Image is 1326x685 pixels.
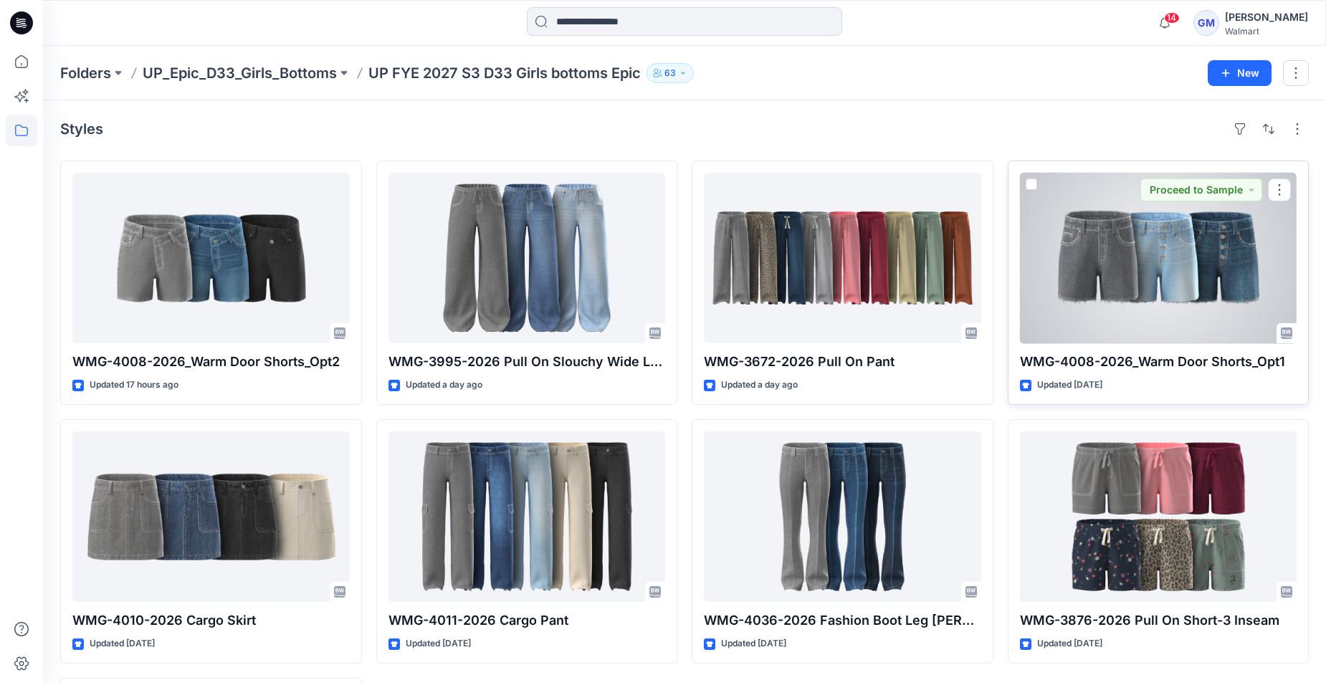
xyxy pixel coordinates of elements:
p: WMG-4008-2026_Warm Door Shorts_Opt1 [1020,352,1297,372]
p: WMG-4010-2026 Cargo Skirt [72,610,350,631]
p: WMG-4011-2026 Cargo Pant [388,610,666,631]
button: 63 [647,63,694,83]
p: Updated [DATE] [90,636,155,651]
a: Folders [60,63,111,83]
p: Updated [DATE] [1037,378,1102,393]
div: [PERSON_NAME] [1225,9,1308,26]
a: UP_Epic_D33_Girls_Bottoms [143,63,337,83]
a: WMG-4011-2026 Cargo Pant [388,431,666,602]
a: WMG-3995-2026 Pull On Slouchy Wide Leg [388,173,666,343]
div: GM [1193,10,1219,36]
a: WMG-4036-2026 Fashion Boot Leg Jean [704,431,981,602]
p: UP FYE 2027 S3 D33 Girls bottoms Epic [368,63,641,83]
p: Updated a day ago [721,378,798,393]
button: New [1208,60,1272,86]
h4: Styles [60,120,103,138]
p: WMG-3995-2026 Pull On Slouchy Wide Leg [388,352,666,372]
p: WMG-3672-2026 Pull On Pant [704,352,981,372]
p: Updated [DATE] [1037,636,1102,651]
a: WMG-4008-2026_Warm Door Shorts_Opt2 [72,173,350,343]
span: 14 [1164,12,1180,24]
p: Updated [DATE] [721,636,786,651]
a: WMG-4008-2026_Warm Door Shorts_Opt1 [1020,173,1297,343]
p: WMG-3876-2026 Pull On Short-3 Inseam [1020,610,1297,631]
div: Walmart [1225,26,1308,37]
p: 63 [664,65,676,81]
p: WMG-4008-2026_Warm Door Shorts_Opt2 [72,352,350,372]
a: WMG-4010-2026 Cargo Skirt [72,431,350,602]
p: WMG-4036-2026 Fashion Boot Leg [PERSON_NAME] [704,610,981,631]
p: Updated a day ago [406,378,482,393]
a: WMG-3672-2026 Pull On Pant [704,173,981,343]
p: Updated 17 hours ago [90,378,178,393]
a: WMG-3876-2026 Pull On Short-3 Inseam [1020,431,1297,602]
p: Updated [DATE] [406,636,471,651]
